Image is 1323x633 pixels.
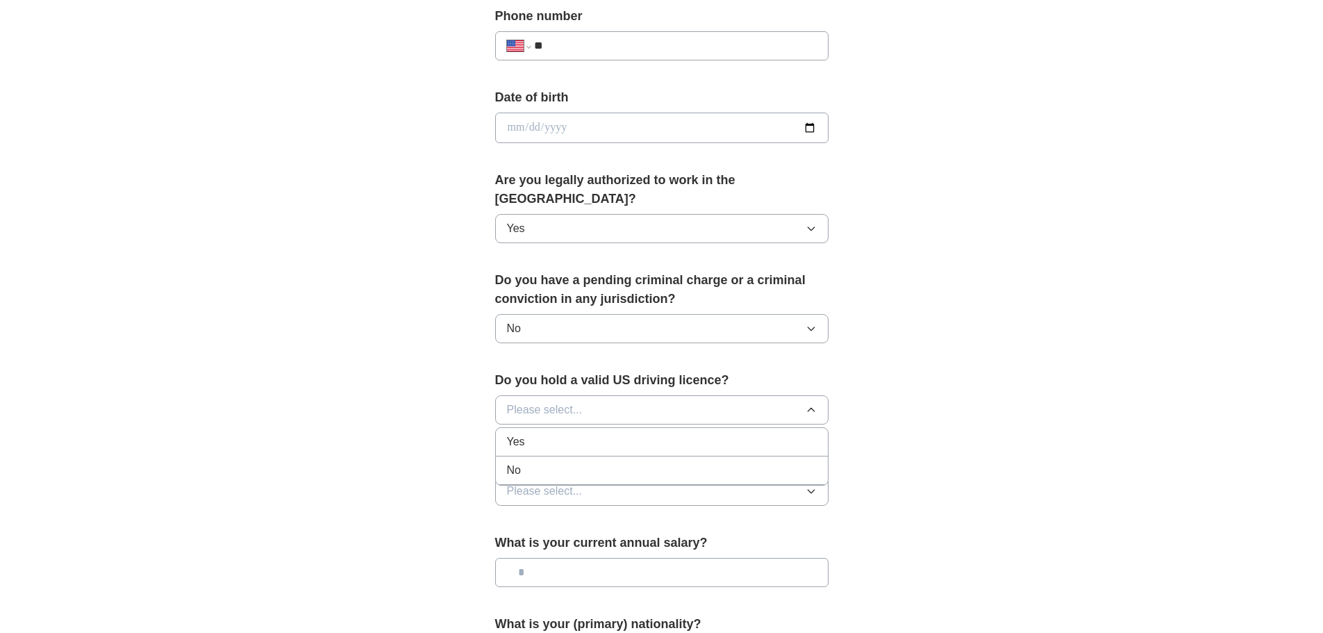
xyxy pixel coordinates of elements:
[495,534,829,552] label: What is your current annual salary?
[507,320,521,337] span: No
[495,7,829,26] label: Phone number
[507,220,525,237] span: Yes
[495,371,829,390] label: Do you hold a valid US driving licence?
[495,214,829,243] button: Yes
[507,462,521,479] span: No
[495,271,829,309] label: Do you have a pending criminal charge or a criminal conviction in any jurisdiction?
[495,314,829,343] button: No
[495,395,829,425] button: Please select...
[495,171,829,208] label: Are you legally authorized to work in the [GEOGRAPHIC_DATA]?
[495,88,829,107] label: Date of birth
[507,483,583,500] span: Please select...
[495,477,829,506] button: Please select...
[507,434,525,450] span: Yes
[507,402,583,418] span: Please select...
